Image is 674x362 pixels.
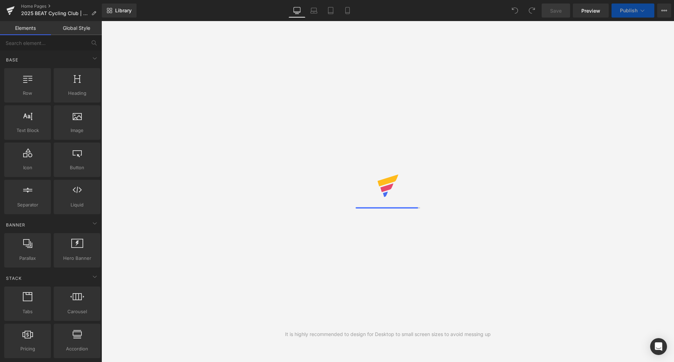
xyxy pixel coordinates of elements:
span: Liquid [56,201,98,209]
span: Pricing [6,345,49,353]
span: Icon [6,164,49,171]
span: Row [6,90,49,97]
button: Publish [612,4,654,18]
a: New Library [102,4,137,18]
span: Separator [6,201,49,209]
span: Heading [56,90,98,97]
a: Tablet [322,4,339,18]
span: Preview [581,7,600,14]
span: Accordion [56,345,98,353]
a: Desktop [289,4,305,18]
span: Banner [5,222,26,228]
span: Library [115,7,132,14]
span: Save [550,7,562,14]
span: Base [5,57,19,63]
button: Redo [525,4,539,18]
span: 2025 BEAT Cycling Club | Home [09.04] [21,11,88,16]
a: Laptop [305,4,322,18]
a: Global Style [51,21,102,35]
button: Undo [508,4,522,18]
div: Open Intercom Messenger [650,338,667,355]
span: Carousel [56,308,98,315]
span: Image [56,127,98,134]
span: Publish [620,8,637,13]
span: Stack [5,275,22,282]
a: Mobile [339,4,356,18]
span: Tabs [6,308,49,315]
span: Button [56,164,98,171]
span: Hero Banner [56,255,98,262]
div: It is highly recommended to design for Desktop to small screen sizes to avoid messing up [285,330,491,338]
span: Text Block [6,127,49,134]
a: Home Pages [21,4,102,9]
span: Parallax [6,255,49,262]
a: Preview [573,4,609,18]
button: More [657,4,671,18]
